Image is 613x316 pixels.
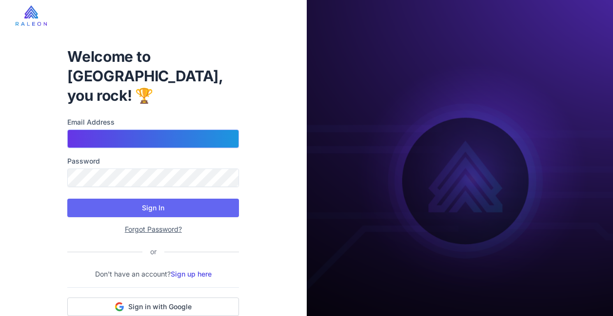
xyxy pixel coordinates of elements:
[171,270,212,278] a: Sign up here
[67,117,239,128] label: Email Address
[125,225,182,233] a: Forgot Password?
[128,302,192,312] span: Sign in with Google
[16,5,47,26] img: raleon-logo-whitebg.9aac0268.jpg
[67,269,239,279] p: Don't have an account?
[67,47,239,105] h1: Welcome to [GEOGRAPHIC_DATA], you rock! 🏆
[67,297,239,316] button: Sign in with Google
[67,156,239,167] label: Password
[142,246,164,257] div: or
[67,199,239,217] button: Sign In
